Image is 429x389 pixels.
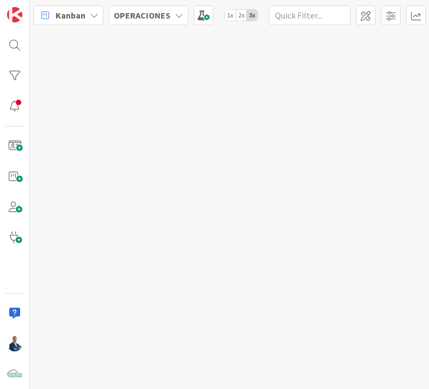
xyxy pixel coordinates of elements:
[225,10,236,21] span: 1x
[7,367,22,382] img: avatar
[236,10,247,21] span: 2x
[7,7,22,22] img: Visit kanbanzone.com
[247,10,258,21] span: 3x
[56,9,85,22] span: Kanban
[7,336,22,351] img: GA
[269,5,351,25] input: Quick Filter...
[114,10,170,21] b: OPERACIONES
